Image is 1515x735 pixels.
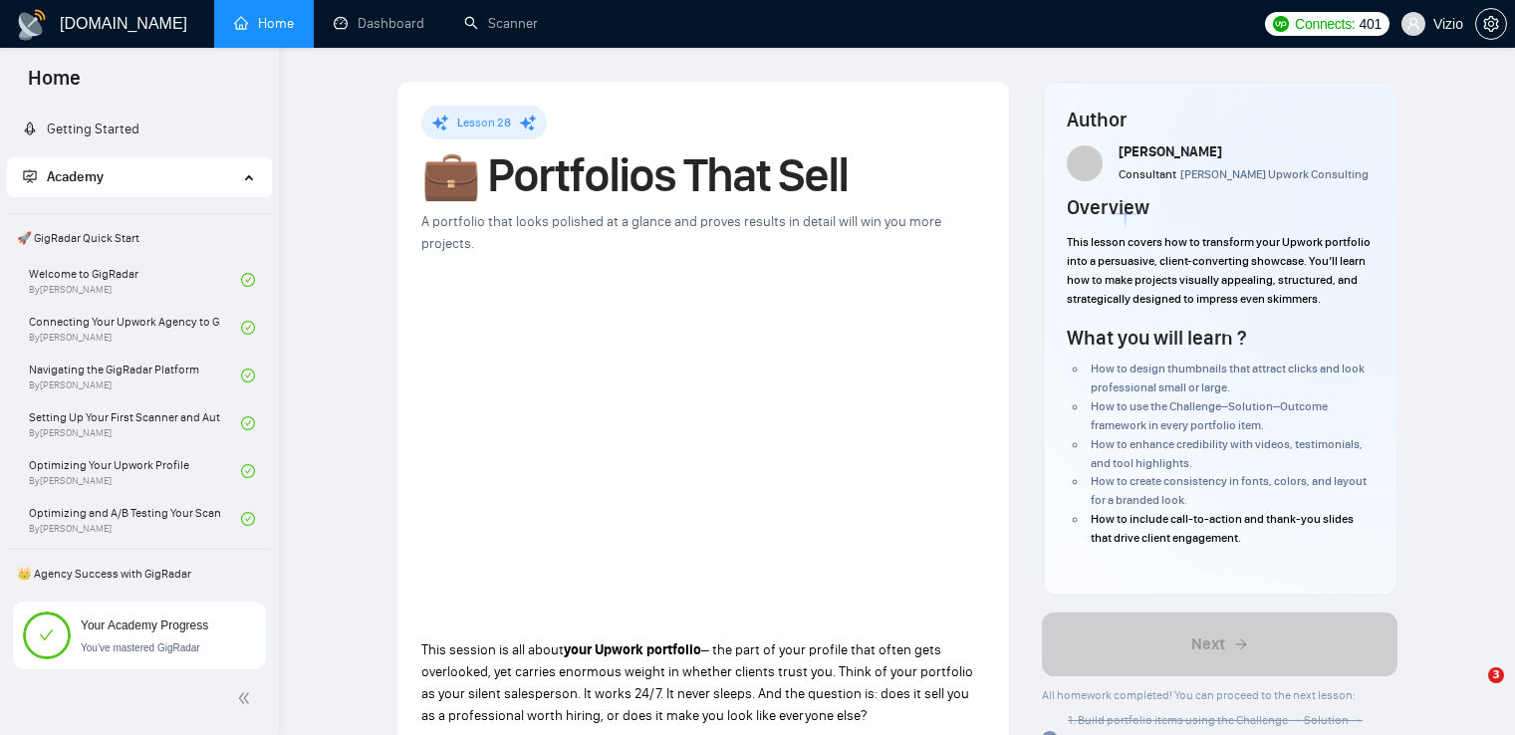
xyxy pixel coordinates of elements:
[1067,324,1246,352] h4: What you will learn ?
[241,512,255,526] span: check-circle
[1091,474,1367,507] span: How to create consistency in fonts, colors, and layout for a branded look.
[9,218,269,258] span: 🚀 GigRadar Quick Start
[29,497,241,541] a: Optimizing and A/B Testing Your Scanner for Better ResultsBy[PERSON_NAME]
[1091,399,1328,432] span: How to use the Challenge–Solution–Outcome framework in every portfolio item.
[237,688,257,708] span: double-left
[1091,362,1365,394] span: How to design thumbnails that attract clicks and look professional small or large.
[241,464,255,478] span: check-circle
[421,641,564,658] span: This session is all about
[81,618,208,632] span: Your Academy Progress
[47,168,104,185] span: Academy
[1191,632,1225,656] span: Next
[564,641,701,658] strong: your Upwork portfolio
[23,169,37,183] span: fund-projection-screen
[1359,13,1381,35] span: 401
[23,121,139,137] a: rocketGetting Started
[81,642,200,653] span: You’ve mastered GigRadar
[1091,437,1363,470] span: How to enhance credibility with videos, testimonials, and tool highlights.
[241,273,255,287] span: check-circle
[29,449,241,493] a: Optimizing Your Upwork ProfileBy[PERSON_NAME]
[464,15,538,32] a: searchScanner
[1042,688,1356,702] span: All homework completed! You can proceed to the next lesson:
[1476,16,1506,32] span: setting
[1067,106,1373,133] h4: Author
[334,15,424,32] a: dashboardDashboard
[1091,512,1354,545] span: How to include call-to-action and thank-you slides that drive client engagement.
[1488,667,1504,683] span: 3
[1042,612,1397,676] button: Next
[39,627,54,642] span: check
[457,116,511,129] span: Lesson 28
[1067,193,1149,221] h4: Overview
[9,554,269,594] span: 👑 Agency Success with GigRadar
[234,15,294,32] a: homeHome
[1180,167,1369,181] span: [PERSON_NAME] Upwork Consulting
[1447,667,1495,715] iframe: Intercom live chat
[1475,16,1507,32] a: setting
[12,64,97,106] span: Home
[29,306,241,350] a: Connecting Your Upwork Agency to GigRadarBy[PERSON_NAME]
[241,368,255,382] span: check-circle
[23,168,104,185] span: Academy
[421,213,941,252] span: A portfolio that looks polished at a glance and proves results in detail will win you more projects.
[7,110,271,149] li: Getting Started
[241,416,255,430] span: check-circle
[29,354,241,397] a: Navigating the GigRadar PlatformBy[PERSON_NAME]
[1119,167,1176,181] span: Consultant
[1475,8,1507,40] button: setting
[1406,17,1420,31] span: user
[29,258,241,302] a: Welcome to GigRadarBy[PERSON_NAME]
[16,9,48,41] img: logo
[1273,16,1289,32] img: upwork-logo.png
[421,153,985,197] h1: 💼 Portfolios That Sell
[1295,13,1355,35] span: Connects:
[1119,143,1222,160] span: [PERSON_NAME]
[1067,235,1371,306] span: This lesson covers how to transform your Upwork portfolio into a persuasive, client-converting sh...
[241,321,255,335] span: check-circle
[29,401,241,445] a: Setting Up Your First Scanner and Auto-BidderBy[PERSON_NAME]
